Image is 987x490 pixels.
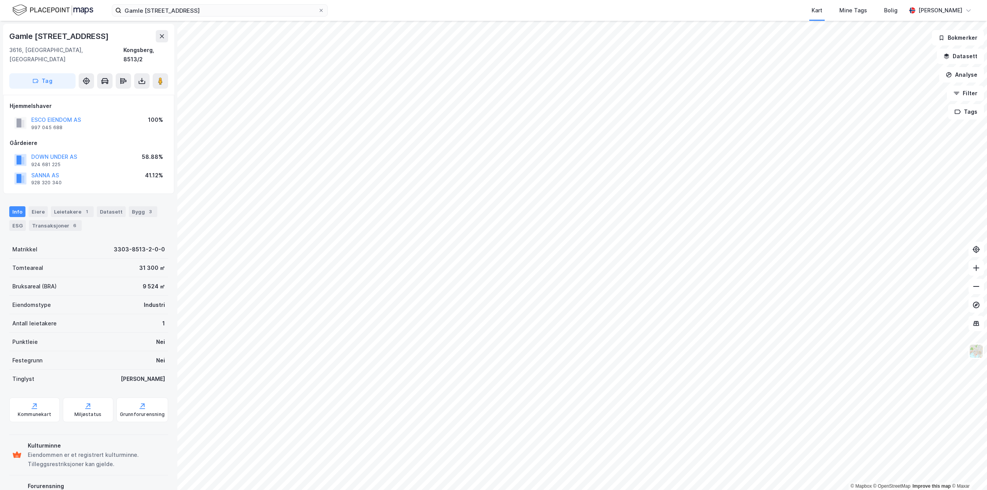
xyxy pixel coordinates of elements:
div: Bruksareal (BRA) [12,282,57,291]
div: Miljøstatus [74,411,101,418]
div: Eiendomstype [12,300,51,310]
input: Søk på adresse, matrikkel, gårdeiere, leietakere eller personer [121,5,318,16]
div: 6 [71,222,79,229]
div: Kongsberg, 8513/2 [123,45,168,64]
div: Antall leietakere [12,319,57,328]
div: [PERSON_NAME] [918,6,962,15]
div: 924 681 225 [31,162,61,168]
div: Nei [156,356,165,365]
div: Mine Tags [839,6,867,15]
a: Mapbox [851,483,872,489]
div: Tinglyst [12,374,34,384]
div: Kart [812,6,822,15]
div: ESG [9,220,26,231]
div: [PERSON_NAME] [121,374,165,384]
div: 997 045 688 [31,125,62,131]
div: Nei [156,337,165,347]
div: Matrikkel [12,245,37,254]
div: Kulturminne [28,441,165,450]
div: Info [9,206,25,217]
div: 1 [83,208,91,216]
div: 9 524 ㎡ [143,282,165,291]
iframe: Chat Widget [948,453,987,490]
div: Bolig [884,6,898,15]
div: 100% [148,115,163,125]
div: Datasett [97,206,126,217]
button: Tag [9,73,76,89]
div: Transaksjoner [29,220,82,231]
div: 31 300 ㎡ [139,263,165,273]
img: logo.f888ab2527a4732fd821a326f86c7f29.svg [12,3,93,17]
div: Bygg [129,206,157,217]
button: Tags [948,104,984,120]
div: 41.12% [145,171,163,180]
div: Grunnforurensning [120,411,165,418]
div: Kommunekart [18,411,51,418]
a: OpenStreetMap [873,483,911,489]
a: Improve this map [913,483,951,489]
div: Gårdeiere [10,138,168,148]
button: Analyse [939,67,984,83]
div: Eiere [29,206,48,217]
button: Bokmerker [932,30,984,45]
div: Punktleie [12,337,38,347]
div: Leietakere [51,206,94,217]
div: Tomteareal [12,263,43,273]
button: Filter [947,86,984,101]
div: Industri [144,300,165,310]
div: 58.88% [142,152,163,162]
div: 3 [147,208,154,216]
button: Datasett [937,49,984,64]
img: Z [969,344,984,359]
div: Kontrollprogram for chat [948,453,987,490]
div: 1 [162,319,165,328]
div: Gamle [STREET_ADDRESS] [9,30,110,42]
div: 3303-8513-2-0-0 [114,245,165,254]
div: 3616, [GEOGRAPHIC_DATA], [GEOGRAPHIC_DATA] [9,45,123,64]
div: Festegrunn [12,356,42,365]
div: 928 320 340 [31,180,62,186]
div: Eiendommen er et registrert kulturminne. Tilleggsrestriksjoner kan gjelde. [28,450,165,469]
div: Hjemmelshaver [10,101,168,111]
